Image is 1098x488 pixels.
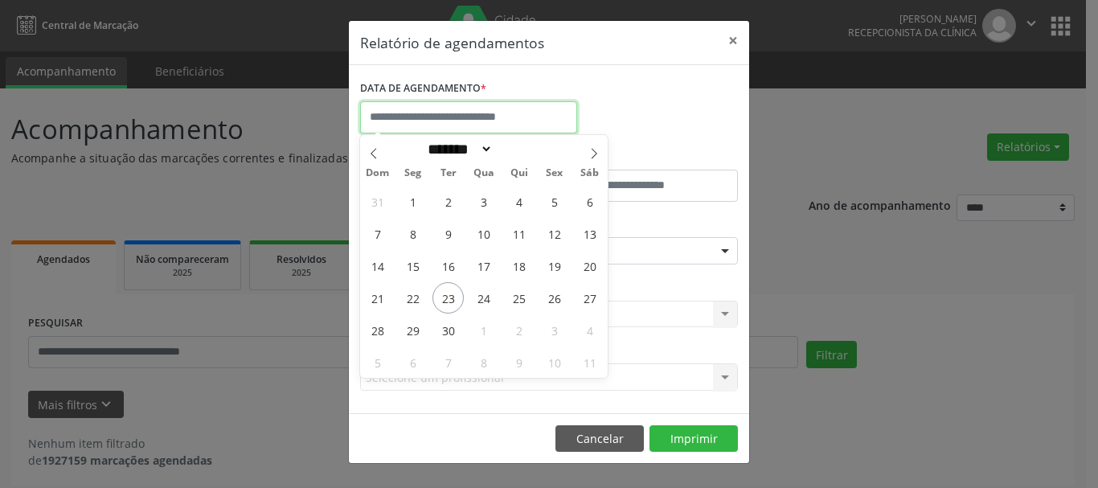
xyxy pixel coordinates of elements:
span: Sex [537,168,572,178]
span: Setembro 22, 2025 [397,282,428,314]
span: Setembro 26, 2025 [539,282,570,314]
span: Setembro 9, 2025 [432,218,464,249]
span: Setembro 17, 2025 [468,250,499,281]
span: Dom [360,168,395,178]
span: Setembro 5, 2025 [539,186,570,217]
span: Setembro 16, 2025 [432,250,464,281]
span: Setembro 29, 2025 [397,314,428,346]
span: Outubro 11, 2025 [574,347,605,378]
button: Cancelar [555,425,644,453]
span: Setembro 4, 2025 [503,186,535,217]
span: Setembro 14, 2025 [362,250,393,281]
span: Setembro 12, 2025 [539,218,570,249]
span: Setembro 6, 2025 [574,186,605,217]
span: Setembro 3, 2025 [468,186,499,217]
label: DATA DE AGENDAMENTO [360,76,486,101]
span: Outubro 6, 2025 [397,347,428,378]
input: Year [493,141,546,158]
span: Setembro 13, 2025 [574,218,605,249]
button: Imprimir [649,425,738,453]
span: Qui [502,168,537,178]
span: Outubro 10, 2025 [539,347,570,378]
span: Setembro 28, 2025 [362,314,393,346]
label: ATÉ [553,145,738,170]
span: Ter [431,168,466,178]
span: Setembro 10, 2025 [468,218,499,249]
select: Month [422,141,493,158]
span: Setembro 21, 2025 [362,282,393,314]
span: Agosto 31, 2025 [362,186,393,217]
span: Setembro 11, 2025 [503,218,535,249]
span: Sáb [572,168,608,178]
span: Setembro 23, 2025 [432,282,464,314]
h5: Relatório de agendamentos [360,32,544,53]
span: Setembro 20, 2025 [574,250,605,281]
span: Seg [395,168,431,178]
span: Outubro 1, 2025 [468,314,499,346]
span: Outubro 8, 2025 [468,347,499,378]
span: Setembro 1, 2025 [397,186,428,217]
span: Setembro 19, 2025 [539,250,570,281]
span: Setembro 8, 2025 [397,218,428,249]
span: Outubro 9, 2025 [503,347,535,378]
span: Setembro 15, 2025 [397,250,428,281]
span: Outubro 2, 2025 [503,314,535,346]
span: Setembro 27, 2025 [574,282,605,314]
span: Outubro 7, 2025 [432,347,464,378]
span: Setembro 18, 2025 [503,250,535,281]
span: Outubro 3, 2025 [539,314,570,346]
span: Setembro 25, 2025 [503,282,535,314]
span: Setembro 30, 2025 [432,314,464,346]
span: Outubro 4, 2025 [574,314,605,346]
span: Setembro 24, 2025 [468,282,499,314]
span: Qua [466,168,502,178]
span: Setembro 2, 2025 [432,186,464,217]
span: Setembro 7, 2025 [362,218,393,249]
span: Outubro 5, 2025 [362,347,393,378]
button: Close [717,21,749,60]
